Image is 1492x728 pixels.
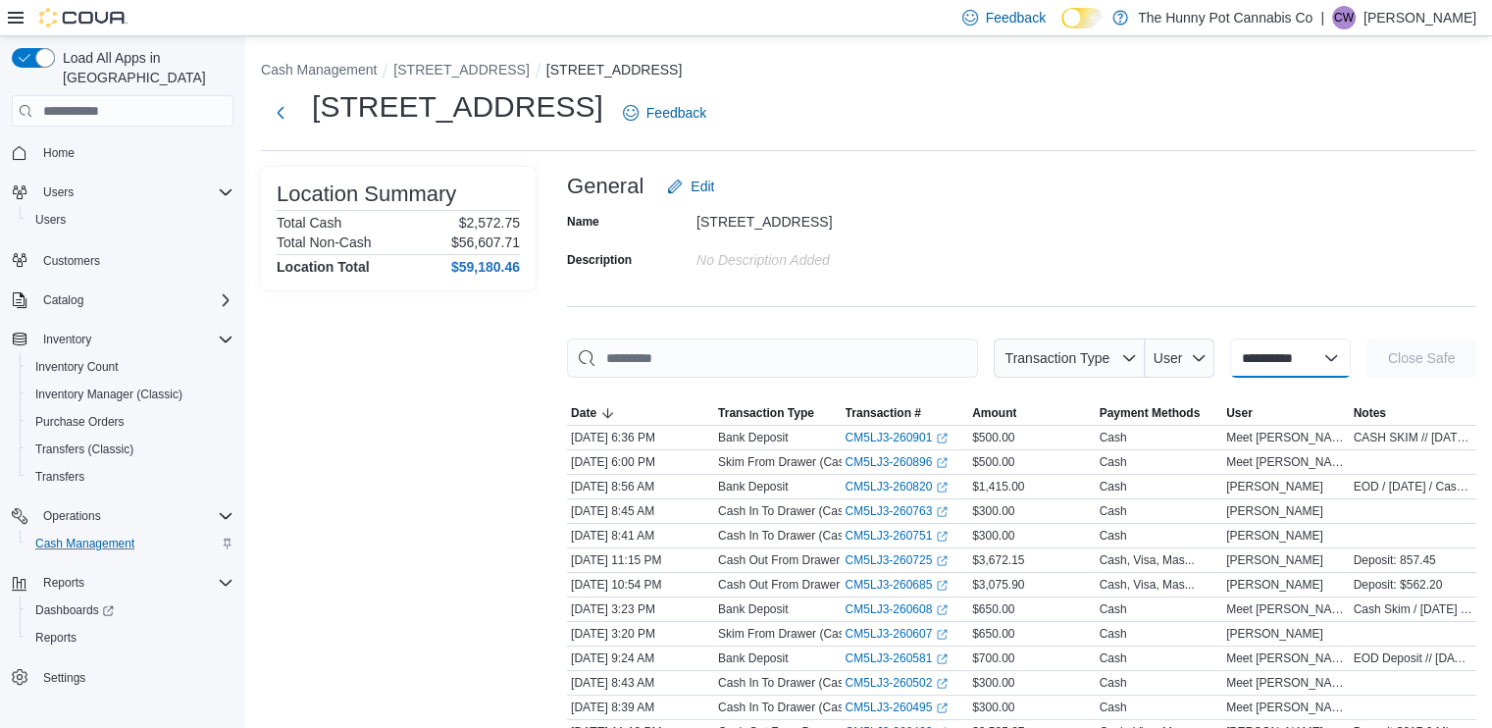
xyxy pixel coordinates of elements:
[846,601,949,617] a: CM5LJ3-260608External link
[35,571,92,595] button: Reports
[35,141,82,165] a: Home
[4,663,241,692] button: Settings
[846,650,949,666] a: CM5LJ3-260581External link
[35,469,84,485] span: Transfers
[1226,577,1323,593] span: [PERSON_NAME]
[43,670,85,686] span: Settings
[35,536,134,551] span: Cash Management
[846,675,949,691] a: CM5LJ3-260502External link
[1226,601,1346,617] span: Meet [PERSON_NAME]
[1100,601,1127,617] div: Cash
[718,454,864,470] p: Skim From Drawer (Cash 2)
[43,292,83,308] span: Catalog
[567,175,643,198] h3: General
[1226,626,1323,642] span: [PERSON_NAME]
[972,430,1014,445] span: $500.00
[1226,700,1346,715] span: Meet [PERSON_NAME]
[1100,577,1195,593] div: Cash, Visa, Mas...
[1363,6,1476,29] p: [PERSON_NAME]
[35,247,233,272] span: Customers
[43,145,75,161] span: Home
[936,482,948,494] svg: External link
[1145,338,1214,378] button: User
[1100,503,1127,519] div: Cash
[1100,405,1201,421] span: Payment Methods
[43,332,91,347] span: Inventory
[27,438,141,461] a: Transfers (Classic)
[846,626,949,642] a: CM5LJ3-260607External link
[35,288,91,312] button: Catalog
[718,430,788,445] p: Bank Deposit
[718,503,864,519] p: Cash In To Drawer (Cash 2)
[27,438,233,461] span: Transfers (Classic)
[1100,430,1127,445] div: Cash
[277,215,341,231] h6: Total Cash
[35,504,109,528] button: Operations
[986,8,1046,27] span: Feedback
[714,401,842,425] button: Transaction Type
[35,212,66,228] span: Users
[1334,6,1354,29] span: CW
[261,62,377,78] button: Cash Management
[567,573,714,597] div: [DATE] 10:54 PM
[1354,601,1473,617] span: Cash Skim / [DATE] 6 x $100 1 x $50
[35,288,233,312] span: Catalog
[27,208,233,232] span: Users
[35,504,233,528] span: Operations
[567,475,714,498] div: [DATE] 8:56 AM
[936,702,948,714] svg: External link
[35,602,114,618] span: Dashboards
[1004,350,1109,366] span: Transaction Type
[567,598,714,621] div: [DATE] 3:23 PM
[27,465,233,489] span: Transfers
[20,597,241,624] a: Dashboards
[27,355,233,379] span: Inventory Count
[35,181,233,204] span: Users
[1222,401,1350,425] button: User
[35,630,77,646] span: Reports
[718,626,864,642] p: Skim From Drawer (Cash 1)
[1100,700,1127,715] div: Cash
[1354,405,1386,421] span: Notes
[1100,626,1127,642] div: Cash
[1354,577,1443,593] span: Deposit: $562.20
[1100,528,1127,544] div: Cash
[27,208,74,232] a: Users
[27,598,233,622] span: Dashboards
[1320,6,1324,29] p: |
[261,93,300,132] button: Next
[1226,454,1346,470] span: Meet [PERSON_NAME]
[1226,503,1323,519] span: [PERSON_NAME]
[27,465,92,489] a: Transfers
[261,60,1476,83] nav: An example of EuiBreadcrumbs
[1226,675,1346,691] span: Meet [PERSON_NAME]
[968,401,1096,425] button: Amount
[1061,8,1103,28] input: Dark Mode
[718,650,788,666] p: Bank Deposit
[20,624,241,651] button: Reports
[567,499,714,523] div: [DATE] 8:45 AM
[846,503,949,519] a: CM5LJ3-260763External link
[1154,350,1183,366] span: User
[43,508,101,524] span: Operations
[567,524,714,547] div: [DATE] 8:41 AM
[936,580,948,592] svg: External link
[972,601,1014,617] span: $650.00
[936,457,948,469] svg: External link
[646,103,706,123] span: Feedback
[35,328,99,351] button: Inventory
[846,454,949,470] a: CM5LJ3-260896External link
[936,604,948,616] svg: External link
[35,249,108,273] a: Customers
[20,530,241,557] button: Cash Management
[312,87,603,127] h1: [STREET_ADDRESS]
[1354,552,1436,568] span: Deposit: 857.45
[567,338,978,378] input: This is a search bar. As you type, the results lower in the page will automatically filter.
[4,502,241,530] button: Operations
[1096,401,1223,425] button: Payment Methods
[972,700,1014,715] span: $300.00
[936,629,948,641] svg: External link
[567,426,714,449] div: [DATE] 6:36 PM
[35,571,233,595] span: Reports
[4,286,241,314] button: Catalog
